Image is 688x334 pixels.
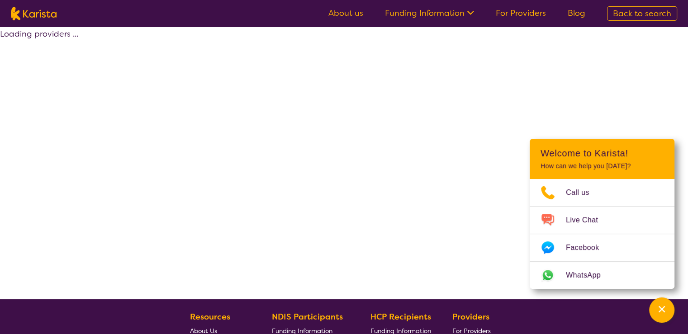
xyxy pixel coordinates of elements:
[566,268,612,282] span: WhatsApp
[190,311,230,322] b: Resources
[541,148,664,159] h2: Welcome to Karista!
[607,6,677,21] a: Back to search
[613,8,671,19] span: Back to search
[649,297,674,323] button: Channel Menu
[568,8,585,19] a: Blog
[541,162,664,170] p: How can we help you [DATE]?
[272,311,343,322] b: NDIS Participants
[328,8,363,19] a: About us
[566,241,610,254] span: Facebook
[530,139,674,289] div: Channel Menu
[496,8,546,19] a: For Providers
[370,311,431,322] b: HCP Recipients
[530,262,674,289] a: Web link opens in a new tab.
[452,311,489,322] b: Providers
[566,213,609,227] span: Live Chat
[566,186,600,199] span: Call us
[11,7,57,20] img: Karista logo
[530,179,674,289] ul: Choose channel
[385,8,474,19] a: Funding Information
